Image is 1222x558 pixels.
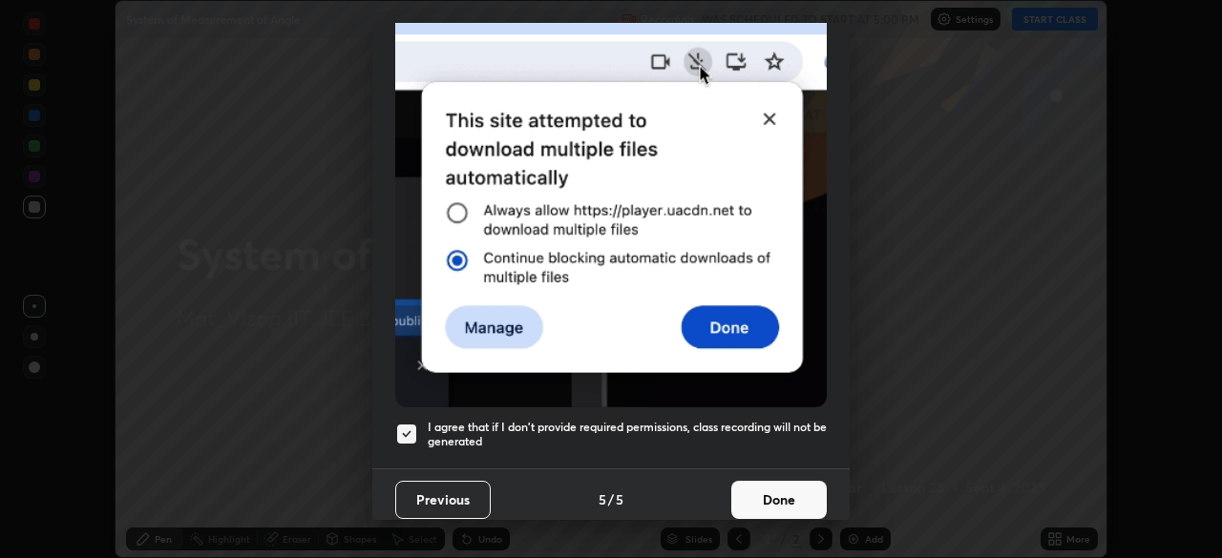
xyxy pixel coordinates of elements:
button: Done [731,481,827,519]
h5: I agree that if I don't provide required permissions, class recording will not be generated [428,420,827,449]
h4: 5 [616,489,623,509]
button: Previous [395,481,491,519]
h4: / [608,489,614,509]
h4: 5 [599,489,606,509]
